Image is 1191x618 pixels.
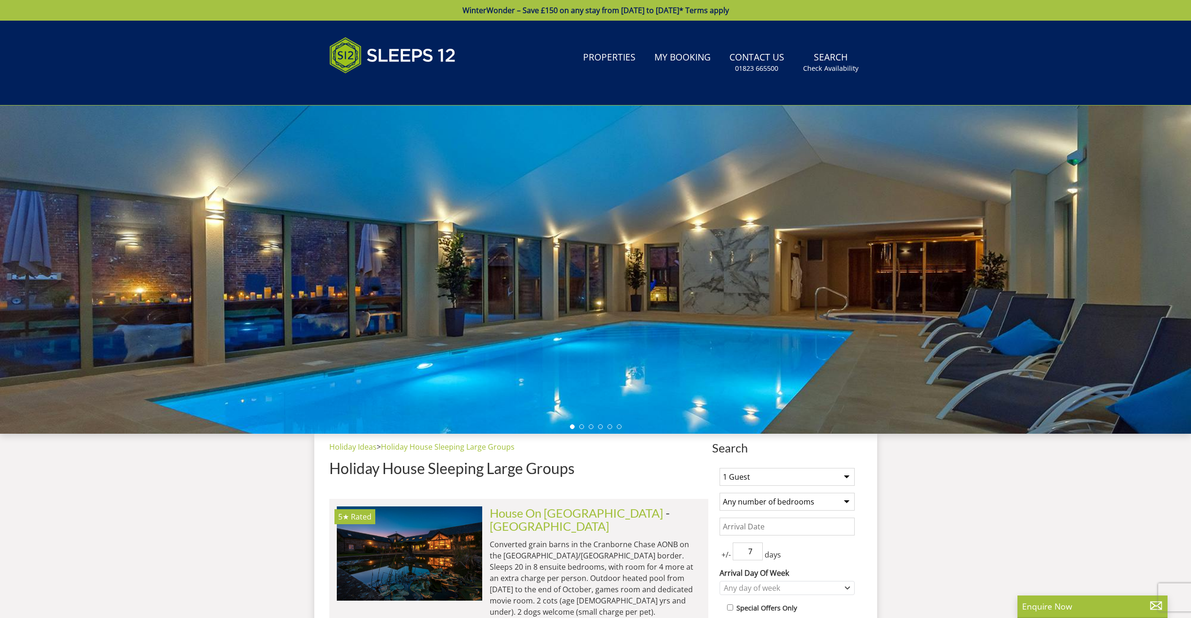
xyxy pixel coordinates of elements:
a: Holiday Ideas [329,442,377,452]
a: SearchCheck Availability [799,47,862,78]
div: Combobox [720,581,855,595]
h1: Holiday House Sleeping Large Groups [329,460,708,476]
input: Arrival Date [720,518,855,535]
p: Enquire Now [1022,600,1163,612]
a: [GEOGRAPHIC_DATA] [490,519,609,533]
img: Sleeps 12 [329,32,456,79]
span: Search [712,441,862,454]
a: Contact Us01823 665500 [726,47,788,78]
span: - [490,506,670,533]
small: 01823 665500 [735,64,778,73]
label: Arrival Day Of Week [720,567,855,579]
img: house-on-the-hill-large-holiday-home-accommodation-wiltshire-sleeps-16.original.jpg [337,506,482,600]
div: Any day of week [721,583,843,593]
a: Properties [579,47,639,68]
a: 5★ Rated [337,506,482,600]
small: Check Availability [803,64,858,73]
label: Special Offers Only [736,603,797,613]
span: > [377,442,381,452]
a: My Booking [651,47,714,68]
span: Rated [351,512,372,522]
a: House On [GEOGRAPHIC_DATA] [490,506,663,520]
span: House On The Hill has a 5 star rating under the Quality in Tourism Scheme [338,512,349,522]
a: Holiday House Sleeping Large Groups [381,442,515,452]
p: Converted grain barns in the Cranborne Chase AONB on the [GEOGRAPHIC_DATA]/[GEOGRAPHIC_DATA] bord... [490,539,701,618]
iframe: Customer reviews powered by Trustpilot [325,84,423,92]
span: +/- [720,549,733,560]
span: days [763,549,783,560]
